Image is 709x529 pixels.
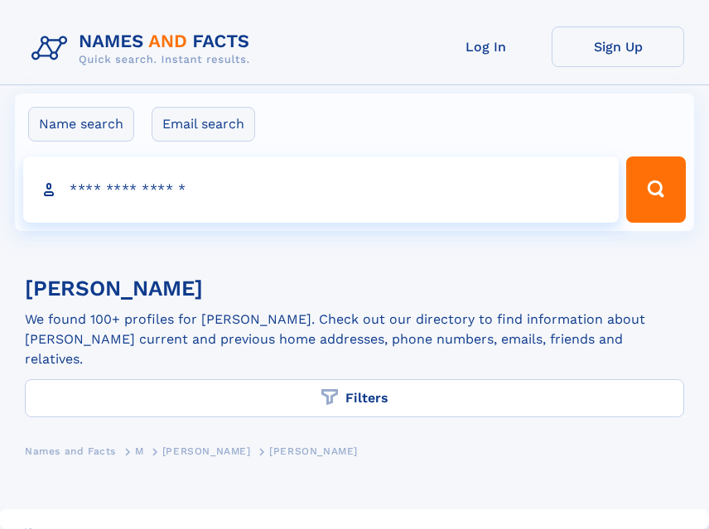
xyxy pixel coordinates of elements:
[162,445,251,457] span: [PERSON_NAME]
[552,26,684,67] a: Sign Up
[269,445,358,457] span: [PERSON_NAME]
[419,26,552,67] a: Log In
[25,379,684,417] label: Filters
[135,445,144,457] span: M
[626,156,687,223] button: Search Button
[25,310,684,376] div: We found 100+ profiles for [PERSON_NAME]. Check out our directory to find information about [PERS...
[152,107,255,142] label: Email search
[135,440,144,461] a: M
[162,440,251,461] a: [PERSON_NAME]
[23,156,619,223] input: search input
[25,278,668,299] h1: [PERSON_NAME]
[28,107,134,142] label: Name search
[25,26,263,71] img: Logo Names and Facts
[25,440,116,461] a: Names and Facts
